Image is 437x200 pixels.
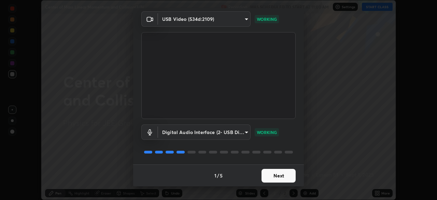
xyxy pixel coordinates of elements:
[158,11,251,27] div: USB Video (534d:2109)
[262,169,296,183] button: Next
[158,124,251,140] div: USB Video (534d:2109)
[257,16,277,22] p: WORKING
[214,172,216,179] h4: 1
[257,129,277,135] p: WORKING
[220,172,223,179] h4: 5
[217,172,219,179] h4: /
